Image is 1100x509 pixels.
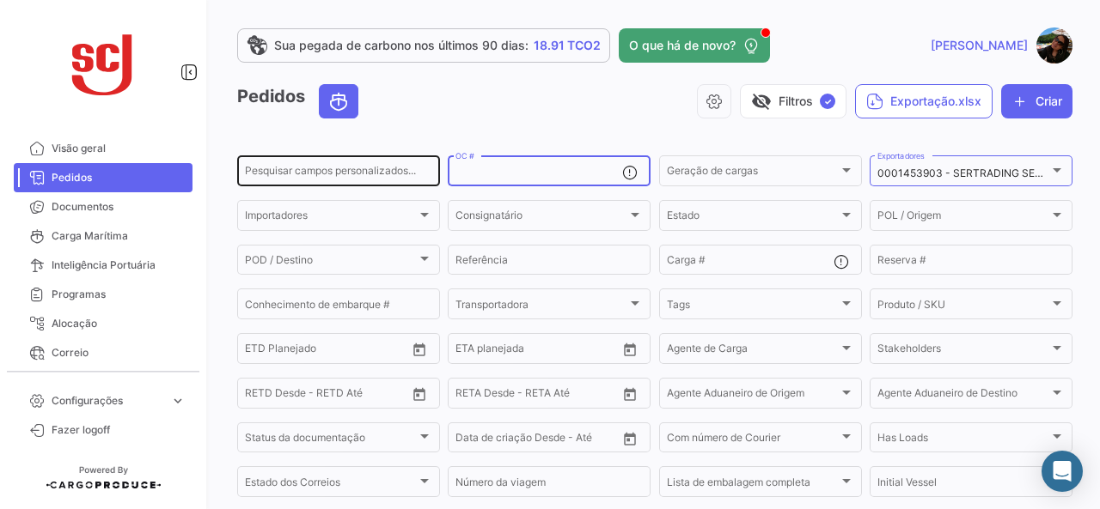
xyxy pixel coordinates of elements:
[52,422,186,438] span: Fazer logoff
[455,390,486,402] input: Desde
[245,479,417,491] span: Estado dos Correios
[877,345,1049,357] span: Stakeholders
[667,345,839,357] span: Agente de Carga
[288,345,365,357] input: Até
[820,94,835,109] span: ✓
[877,390,1049,402] span: Agente Aduaneiro de Destino
[667,167,839,179] span: Geração de cargas
[498,434,576,446] input: Até
[52,393,163,409] span: Configurações
[52,141,186,156] span: Visão geral
[1042,451,1083,492] div: Abrir Intercom Messenger
[60,21,146,106] img: scj_logo1.svg
[52,345,186,361] span: Correio
[245,390,276,402] input: Desde
[751,91,772,112] span: visibility_off
[498,345,576,357] input: Até
[1001,84,1072,118] button: Criar
[14,280,192,309] a: Programas
[52,287,186,302] span: Programas
[170,393,186,409] span: expand_more
[14,134,192,163] a: Visão geral
[52,258,186,273] span: Inteligência Portuária
[14,309,192,338] a: Alocação
[245,434,417,446] span: Status da documentação
[52,316,186,331] span: Alocação
[52,170,186,185] span: Pedidos
[617,426,643,451] button: Open calendar
[877,479,1049,491] span: Initial Vessel
[1036,27,1072,64] img: 95663850_2739718712822740_3329491087747186688_n.jpg
[320,85,357,118] button: Ocean
[237,28,610,63] a: Sua pegada de carbono nos últimos 90 dias:18.91 TCO2
[455,212,627,224] span: Consignatário
[855,84,993,118] button: Exportação.xlsx
[667,479,839,491] span: Lista de embalagem completa
[14,221,192,251] a: Carga Marítima
[14,163,192,192] a: Pedidos
[455,434,486,446] input: Desde
[498,390,576,402] input: Até
[14,192,192,221] a: Documentos
[52,228,186,244] span: Carga Marítima
[455,300,627,312] span: Transportadora
[245,257,417,269] span: POD / Destino
[455,345,486,357] input: Desde
[237,84,364,118] h3: Pedidos
[14,251,192,280] a: Inteligência Portuária
[245,345,276,357] input: Desde
[406,336,432,362] button: Open calendar
[617,336,643,362] button: Open calendar
[14,338,192,367] a: Correio
[667,300,839,312] span: Tags
[619,28,770,63] button: O que há de novo?
[740,84,846,118] button: visibility_offFiltros✓
[667,390,839,402] span: Agente Aduaneiro de Origem
[667,212,839,224] span: Estado
[245,212,417,224] span: Importadores
[52,199,186,215] span: Documentos
[534,37,601,54] span: 18.91 TCO2
[931,37,1028,54] span: [PERSON_NAME]
[288,390,365,402] input: Até
[629,37,736,54] span: O que há de novo?
[877,434,1049,446] span: Has Loads
[877,212,1049,224] span: POL / Origem
[617,381,643,407] button: Open calendar
[877,300,1049,312] span: Produto / SKU
[667,434,839,446] span: Com número de Courier
[274,37,529,54] span: Sua pegada de carbono nos últimos 90 dias:
[406,381,432,407] button: Open calendar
